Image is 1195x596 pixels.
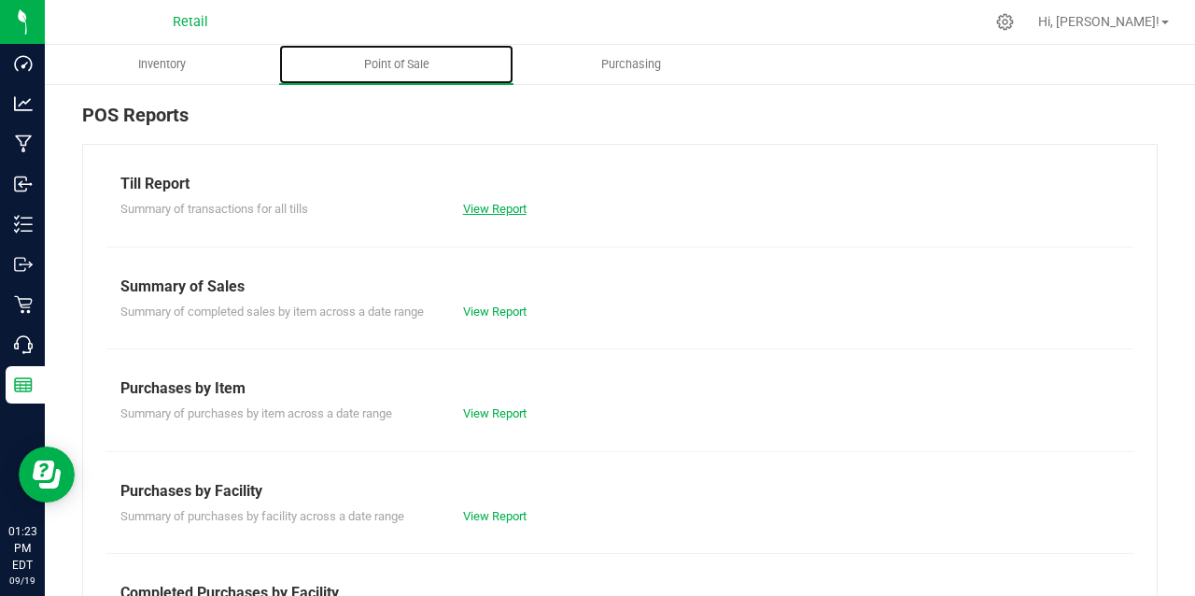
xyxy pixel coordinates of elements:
iframe: Resource center [19,447,75,503]
a: View Report [463,202,527,216]
div: Manage settings [993,13,1017,31]
a: View Report [463,406,527,420]
span: Summary of purchases by facility across a date range [120,509,404,523]
inline-svg: Call Center [14,335,33,354]
p: 01:23 PM EDT [8,523,36,574]
div: Purchases by Facility [120,480,1119,503]
inline-svg: Dashboard [14,54,33,73]
inline-svg: Manufacturing [14,135,33,153]
inline-svg: Outbound [14,255,33,274]
span: Purchasing [576,56,686,73]
span: Summary of completed sales by item across a date range [120,305,424,319]
a: View Report [463,305,527,319]
div: Till Report [120,173,1119,195]
a: View Report [463,509,527,523]
inline-svg: Retail [14,295,33,314]
span: Retail [173,14,208,30]
div: Summary of Sales [120,276,1119,298]
a: Point of Sale [279,45,513,84]
a: Inventory [45,45,279,84]
span: Inventory [113,56,211,73]
a: Purchasing [513,45,748,84]
inline-svg: Inbound [14,175,33,193]
span: Point of Sale [339,56,455,73]
span: Summary of purchases by item across a date range [120,406,392,420]
span: Hi, [PERSON_NAME]! [1038,14,1160,29]
p: 09/19 [8,574,36,588]
span: Summary of transactions for all tills [120,202,308,216]
inline-svg: Analytics [14,94,33,113]
div: Purchases by Item [120,377,1119,400]
inline-svg: Reports [14,376,33,394]
div: POS Reports [82,101,1158,144]
inline-svg: Inventory [14,215,33,234]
